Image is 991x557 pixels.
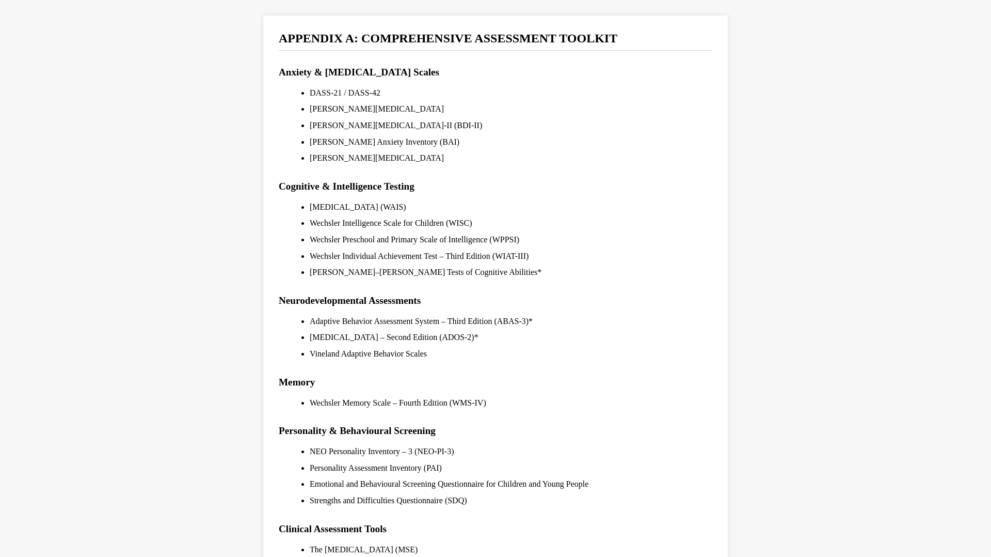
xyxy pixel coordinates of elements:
[310,233,712,246] li: Wechsler Preschool and Primary Scale of Intelligence (WPPSI)
[310,216,712,230] li: Wechsler Intelligence Scale for Children (WISC)
[279,180,712,192] h3: Cognitive & Intelligence Testing
[310,477,712,491] li: Emotional and Behavioural Screening Questionnaire for Children and Young People
[310,396,712,410] li: Wechsler Memory Scale – Fourth Edition (WMS-IV)
[310,347,712,361] li: Vineland Adaptive Behavior Scales
[310,494,712,507] li: Strengths and Difficulties Questionnaire (SDQ)
[310,543,712,556] li: The [MEDICAL_DATA] (MSE)
[279,523,712,535] h3: Clinical Assessment Tools
[310,102,712,116] li: [PERSON_NAME][MEDICAL_DATA]
[310,86,712,100] li: DASS-21 / DASS-42
[310,151,712,165] li: [PERSON_NAME][MEDICAL_DATA]
[310,119,712,132] li: [PERSON_NAME][MEDICAL_DATA]-II (BDI-II)
[310,445,712,458] li: NEO Personality Inventory – 3 (NEO-PI-3)
[310,461,712,475] li: Personality Assessment Inventory (PAI)
[310,331,712,344] li: [MEDICAL_DATA] – Second Edition (ADOS-2)*
[279,425,712,437] h3: Personality & Behavioural Screening
[310,250,712,263] li: Wechsler Individual Achievement Test – Third Edition (WIAT-III)
[279,295,712,306] h3: Neurodevelopmental Assessments
[310,266,712,279] li: [PERSON_NAME]–[PERSON_NAME] Tests of Cognitive Abilities*
[279,31,712,51] h2: APPENDIX A: COMPREHENSIVE ASSESSMENT TOOLKIT
[279,376,712,388] h3: Memory
[310,315,712,328] li: Adaptive Behavior Assessment System – Third Edition (ABAS-3)*
[310,200,712,214] li: [MEDICAL_DATA] (WAIS)
[310,135,712,149] li: [PERSON_NAME] Anxiety Inventory (BAI)
[279,66,712,78] h3: Anxiety & [MEDICAL_DATA] Scales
